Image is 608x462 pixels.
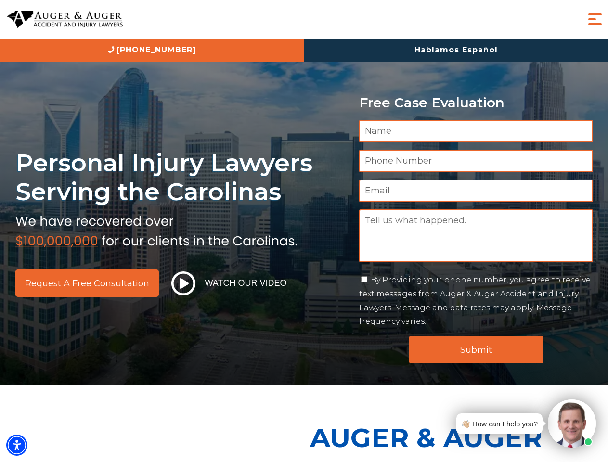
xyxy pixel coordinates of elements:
[25,279,149,288] span: Request a Free Consultation
[585,10,605,29] button: Menu
[6,435,27,456] div: Accessibility Menu
[359,95,593,110] p: Free Case Evaluation
[359,120,593,142] input: Name
[7,11,123,28] img: Auger & Auger Accident and Injury Lawyers Logo
[310,414,603,462] p: Auger & Auger
[359,150,593,172] input: Phone Number
[359,180,593,202] input: Email
[359,275,591,326] label: By Providing your phone number, you agree to receive text messages from Auger & Auger Accident an...
[461,417,538,430] div: 👋🏼 How can I help you?
[548,399,596,448] img: Intaker widget Avatar
[15,211,298,248] img: sub text
[15,269,159,297] a: Request a Free Consultation
[409,336,543,363] input: Submit
[168,271,290,296] button: Watch Our Video
[15,148,348,206] h1: Personal Injury Lawyers Serving the Carolinas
